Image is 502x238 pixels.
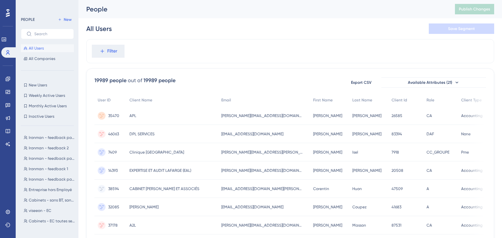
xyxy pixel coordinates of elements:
span: All Users [29,46,44,51]
span: Ironman - feedback part 5 [29,156,75,161]
span: [PERSON_NAME][EMAIL_ADDRESS][DOMAIN_NAME] [221,223,303,228]
button: Cabinets - sans BT, sans COGEP [21,196,78,204]
span: Filter [107,47,117,55]
span: None [461,131,471,137]
button: Cabinets - EC toutes segmentations confondues hors BT [21,217,78,225]
span: 20508 [392,168,403,173]
span: Ironman - feedback part 4 [29,177,75,182]
input: Search [34,32,68,36]
span: EXPERTISE ET AUDIT LAFARGE (EAL) [129,168,191,173]
span: CC_GROUPE [427,150,449,155]
span: 47509 [392,186,403,191]
span: Pme [461,150,469,155]
span: Available Attributes (21) [408,80,452,85]
span: Clinique [GEOGRAPHIC_DATA] [129,150,184,155]
span: DAF [427,131,434,137]
button: Weekly Active Users [21,92,74,99]
span: User ID [98,97,111,103]
span: [PERSON_NAME] [129,204,159,210]
button: New Users [21,81,74,89]
span: [EMAIL_ADDRESS][DOMAIN_NAME] [221,131,283,137]
span: Corentin [313,186,329,191]
span: [PERSON_NAME][EMAIL_ADDRESS][DOMAIN_NAME] [221,168,303,173]
span: 41683 [392,204,401,210]
span: Accounting [461,186,483,191]
span: Isel [352,150,358,155]
span: Export CSV [351,80,372,85]
span: 38594 [108,186,119,191]
span: Accounting [461,168,483,173]
span: 35470 [108,113,119,118]
span: Ironman - feedback 2 [29,145,69,151]
span: Client Id [392,97,407,103]
span: 26585 [392,113,402,118]
span: Role [427,97,434,103]
span: Entreprise hors Employé [29,187,72,192]
button: All Users [21,44,74,52]
span: DPL SERVICES [129,131,155,137]
button: Entreprise hors Employé [21,186,78,194]
span: Email [221,97,231,103]
button: Ironman - feedback part 4 [21,175,78,183]
span: APL [129,113,136,118]
span: Client Name [129,97,152,103]
span: Coupez [352,204,367,210]
span: [PERSON_NAME] [313,150,342,155]
span: [PERSON_NAME] [313,113,342,118]
button: All Companies [21,55,74,63]
span: viseeon - EC [29,208,51,213]
span: [PERSON_NAME] [313,223,342,228]
span: [PERSON_NAME] [313,204,342,210]
div: 19989 people [143,77,176,84]
span: [PERSON_NAME][EMAIL_ADDRESS][DOMAIN_NAME] [221,113,303,118]
span: [PERSON_NAME] [313,131,342,137]
span: Inactive Users [29,114,54,119]
span: Last Name [352,97,372,103]
div: PEOPLE [21,17,35,22]
span: A [427,186,429,191]
span: First Name [313,97,333,103]
span: A [427,204,429,210]
div: 19989 people [94,77,126,84]
span: 32085 [108,204,119,210]
button: Filter [92,45,125,58]
div: All Users [86,24,112,33]
button: Publish Changes [455,4,494,14]
span: Cabinets - sans BT, sans COGEP [29,198,75,203]
div: out of [128,77,142,84]
span: New [64,17,72,22]
span: Weekly Active Users [29,93,65,98]
span: 83394 [392,131,402,137]
span: Accounting [461,204,483,210]
span: 7409 [108,150,117,155]
span: 37178 [108,223,118,228]
button: Export CSV [345,77,377,88]
button: Ironman - feedback part 3 [21,134,78,141]
span: CA [427,168,432,173]
button: Available Attributes (21) [381,77,486,88]
span: Huon [352,186,362,191]
span: Monthly Active Users [29,103,67,109]
span: [PERSON_NAME] [352,113,381,118]
span: Publish Changes [459,7,490,12]
button: New [56,16,74,23]
span: CA [427,113,432,118]
span: [PERSON_NAME] [352,131,381,137]
span: All Companies [29,56,55,61]
span: A2L [129,223,136,228]
span: [EMAIL_ADDRESS][DOMAIN_NAME] [221,204,283,210]
span: CA [427,223,432,228]
span: 7918 [392,150,399,155]
div: People [86,5,439,14]
span: Accounting [461,223,483,228]
button: Save Segment [429,23,494,34]
span: Ironman - feedback part 3 [29,135,75,140]
span: CABINET [PERSON_NAME] ET ASSOCIÉS [129,186,199,191]
button: viseeon - EC [21,207,78,215]
span: 14393 [108,168,118,173]
button: Inactive Users [21,112,74,120]
span: Masson [352,223,366,228]
button: Ironman - feedback 1 [21,165,78,173]
span: [PERSON_NAME][EMAIL_ADDRESS][PERSON_NAME][DOMAIN_NAME] [221,150,303,155]
button: Ironman - feedback 2 [21,144,78,152]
